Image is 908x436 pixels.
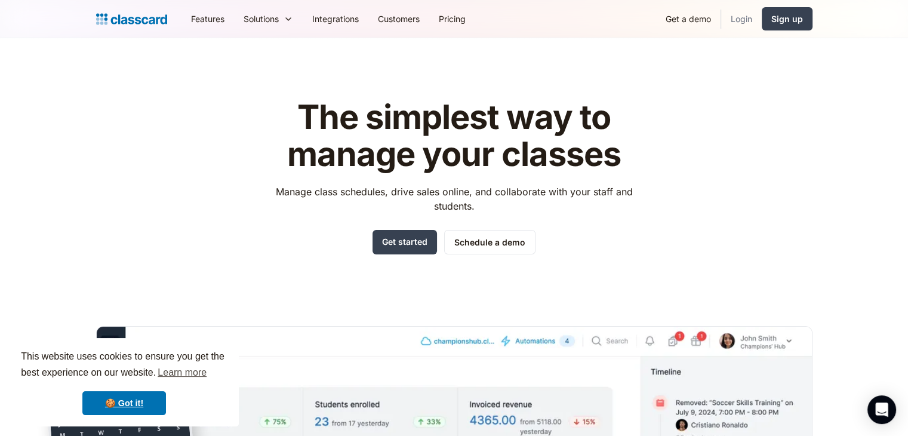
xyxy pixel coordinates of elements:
[244,13,279,25] div: Solutions
[303,5,368,32] a: Integrations
[264,185,644,213] p: Manage class schedules, drive sales online, and collaborate with your staff and students.
[444,230,535,254] a: Schedule a demo
[368,5,429,32] a: Customers
[82,391,166,415] a: dismiss cookie message
[234,5,303,32] div: Solutions
[656,5,721,32] a: Get a demo
[96,11,167,27] a: home
[373,230,437,254] a: Get started
[21,349,227,382] span: This website uses cookies to ensure you get the best experience on our website.
[867,395,896,424] div: Open Intercom Messenger
[429,5,475,32] a: Pricing
[181,5,234,32] a: Features
[721,5,762,32] a: Login
[762,7,812,30] a: Sign up
[771,13,803,25] div: Sign up
[10,338,239,426] div: cookieconsent
[156,364,208,382] a: learn more about cookies
[264,99,644,173] h1: The simplest way to manage your classes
